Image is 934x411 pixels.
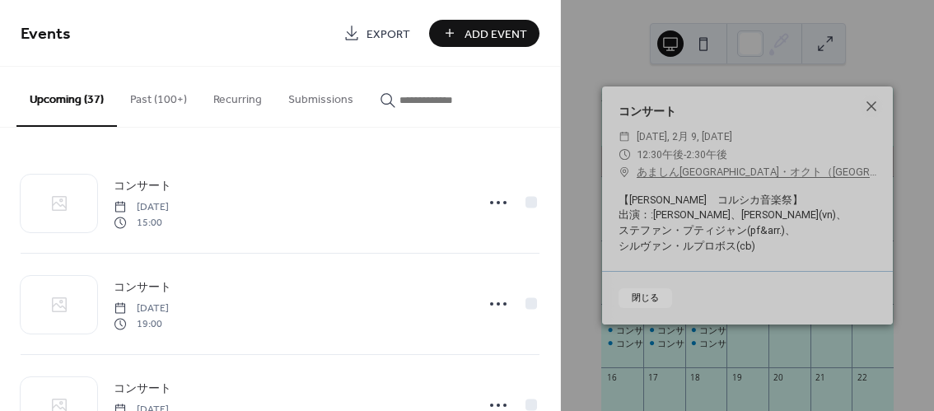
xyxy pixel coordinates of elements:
span: コンサート [114,178,171,195]
span: Export [367,26,410,43]
span: [DATE] [114,301,169,316]
span: 2:30午後 [686,148,727,161]
a: コンサート [114,278,171,297]
span: 12:30午後 [637,148,684,161]
span: - [684,148,686,161]
div: 【[PERSON_NAME] コルシカ音楽祭】 出演：:[PERSON_NAME]、[PERSON_NAME](vn)、 ステファン・プティジャン(pf&arr.)、 シルヴァン・ルプロボス(cb) [602,193,893,255]
span: コンサート [114,279,171,297]
span: [DATE] [114,200,169,215]
span: [DATE], 2月 9, [DATE] [637,128,732,145]
div: ​ [619,163,630,180]
a: Export [331,20,423,47]
button: Add Event [429,20,539,47]
div: コンサート [602,103,893,121]
button: Upcoming (37) [16,67,117,127]
a: コンサート [114,176,171,195]
span: Events [21,18,71,50]
span: コンサート [114,381,171,398]
span: 15:00 [114,215,169,230]
span: Add Event [465,26,527,43]
button: Recurring [200,67,275,125]
span: 19:00 [114,316,169,331]
div: ​ [619,146,630,163]
a: あましん[GEOGRAPHIC_DATA]・オクト（[GEOGRAPHIC_DATA][GEOGRAPHIC_DATA]） [637,163,876,180]
button: Past (100+) [117,67,200,125]
a: コンサート [114,379,171,398]
button: 閉じる [619,288,672,308]
button: Submissions [275,67,367,125]
div: ​ [619,128,630,145]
